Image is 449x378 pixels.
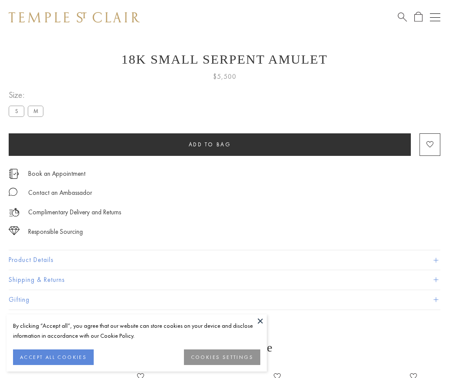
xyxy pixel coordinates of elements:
[9,133,411,156] button: Add to bag
[9,187,17,196] img: MessageIcon-01_2.svg
[430,12,440,23] button: Open navigation
[28,106,43,116] label: M
[28,169,85,178] a: Book an Appointment
[13,349,94,365] button: ACCEPT ALL COOKIES
[9,290,440,310] button: Gifting
[213,71,236,82] span: $5,500
[9,52,440,67] h1: 18K Small Serpent Amulet
[9,226,20,235] img: icon_sourcing.svg
[9,250,440,270] button: Product Details
[9,169,19,179] img: icon_appointment.svg
[13,321,260,341] div: By clicking “Accept all”, you agree that our website can store cookies on your device and disclos...
[9,270,440,290] button: Shipping & Returns
[9,106,24,116] label: S
[28,226,83,237] div: Responsible Sourcing
[28,207,121,218] p: Complimentary Delivery and Returns
[9,88,47,102] span: Size:
[189,141,231,148] span: Add to bag
[28,187,92,198] div: Contact an Ambassador
[9,207,20,218] img: icon_delivery.svg
[184,349,260,365] button: COOKIES SETTINGS
[398,12,407,23] a: Search
[9,12,140,23] img: Temple St. Clair
[414,12,423,23] a: Open Shopping Bag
